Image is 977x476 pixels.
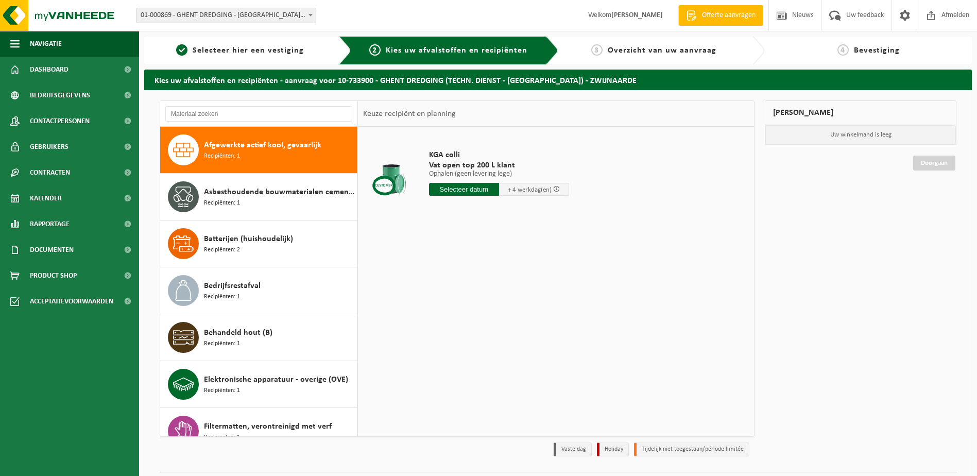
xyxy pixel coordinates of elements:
[204,339,240,349] span: Recipiënten: 1
[160,314,357,361] button: Behandeld hout (B) Recipiënten: 1
[678,5,763,26] a: Offerte aanvragen
[160,361,357,408] button: Elektronische apparatuur - overige (OVE) Recipiënten: 1
[30,160,70,185] span: Contracten
[204,420,332,433] span: Filtermatten, verontreinigd met verf
[204,386,240,396] span: Recipiënten: 1
[30,263,77,288] span: Product Shop
[160,127,357,174] button: Afgewerkte actief kool, gevaarlijk Recipiënten: 1
[204,151,240,161] span: Recipiënten: 1
[608,46,716,55] span: Overzicht van uw aanvraag
[429,160,569,171] span: Vat open top 200 L klant
[30,237,74,263] span: Documenten
[160,408,357,455] button: Filtermatten, verontreinigd met verf Recipiënten: 1
[369,44,381,56] span: 2
[699,10,758,21] span: Offerte aanvragen
[136,8,316,23] span: 01-000869 - GHENT DREDGING - SINT-DENIJS-WESTREM
[204,245,240,255] span: Recipiënten: 2
[30,185,62,211] span: Kalender
[634,443,749,456] li: Tijdelijk niet toegestaan/période limitée
[854,46,900,55] span: Bevestiging
[176,44,187,56] span: 1
[204,292,240,302] span: Recipiënten: 1
[204,433,240,443] span: Recipiënten: 1
[30,57,68,82] span: Dashboard
[204,233,293,245] span: Batterijen (huishoudelijk)
[149,44,331,57] a: 1Selecteer hier een vestiging
[144,70,972,90] h2: Kies uw afvalstoffen en recipiënten - aanvraag voor 10-733900 - GHENT DREDGING (TECHN. DIENST - [...
[429,183,499,196] input: Selecteer datum
[204,139,321,151] span: Afgewerkte actief kool, gevaarlijk
[30,134,68,160] span: Gebruikers
[913,156,955,171] a: Doorgaan
[204,327,272,339] span: Behandeld hout (B)
[611,11,663,19] strong: [PERSON_NAME]
[554,443,592,456] li: Vaste dag
[165,106,352,122] input: Materiaal zoeken
[160,174,357,220] button: Asbesthoudende bouwmaterialen cementgebonden (hechtgebonden) Recipiënten: 1
[765,100,956,125] div: [PERSON_NAME]
[386,46,527,55] span: Kies uw afvalstoffen en recipiënten
[30,288,113,314] span: Acceptatievoorwaarden
[508,186,552,193] span: + 4 werkdag(en)
[358,101,461,127] div: Keuze recipiënt en planning
[429,171,569,178] p: Ophalen (geen levering lege)
[30,108,90,134] span: Contactpersonen
[765,125,956,145] p: Uw winkelmand is leeg
[597,443,629,456] li: Holiday
[837,44,849,56] span: 4
[30,211,70,237] span: Rapportage
[204,280,261,292] span: Bedrijfsrestafval
[160,267,357,314] button: Bedrijfsrestafval Recipiënten: 1
[204,186,354,198] span: Asbesthoudende bouwmaterialen cementgebonden (hechtgebonden)
[591,44,603,56] span: 3
[30,82,90,108] span: Bedrijfsgegevens
[204,198,240,208] span: Recipiënten: 1
[429,150,569,160] span: KGA colli
[30,31,62,57] span: Navigatie
[193,46,304,55] span: Selecteer hier een vestiging
[204,373,348,386] span: Elektronische apparatuur - overige (OVE)
[160,220,357,267] button: Batterijen (huishoudelijk) Recipiënten: 2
